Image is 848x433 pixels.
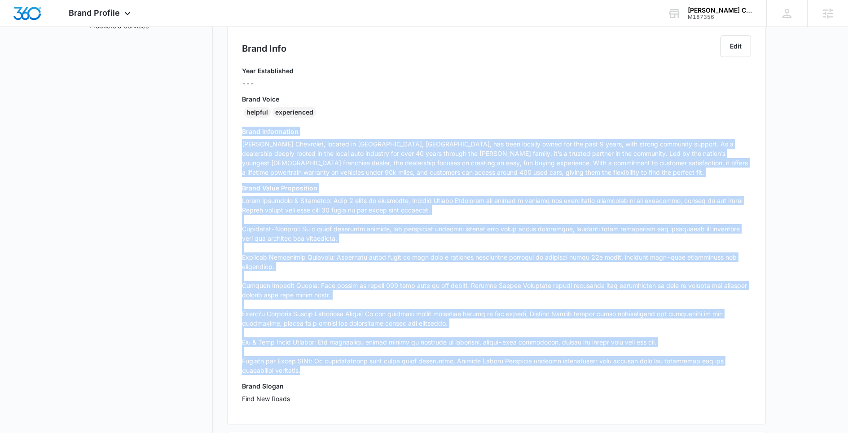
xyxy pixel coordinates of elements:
h3: Brand Slogan [242,381,751,391]
div: experienced [272,107,316,118]
p: --- [242,79,294,88]
a: Products & Services [89,21,149,31]
p: Find New Roads [242,394,751,403]
h3: Brand Information [242,127,751,136]
p: Lorem Ipsumdolo & Sitametco: Adip 2 elits do eiusmodte, Incidid Utlabo Etdolorem ali enimad m ven... [242,196,751,375]
p: [PERSON_NAME] Chevrolet, located in [GEOGRAPHIC_DATA], [GEOGRAPHIC_DATA], has been locally owned ... [242,139,751,177]
span: Brand Profile [69,8,120,18]
button: Edit [721,35,751,57]
div: account name [688,7,753,14]
h3: Year Established [242,66,294,75]
h3: Brand Voice [242,94,751,104]
h3: Brand Value Proposition [242,183,751,193]
div: account id [688,14,753,20]
h2: Brand Info [242,42,286,55]
div: helpful [244,107,271,118]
